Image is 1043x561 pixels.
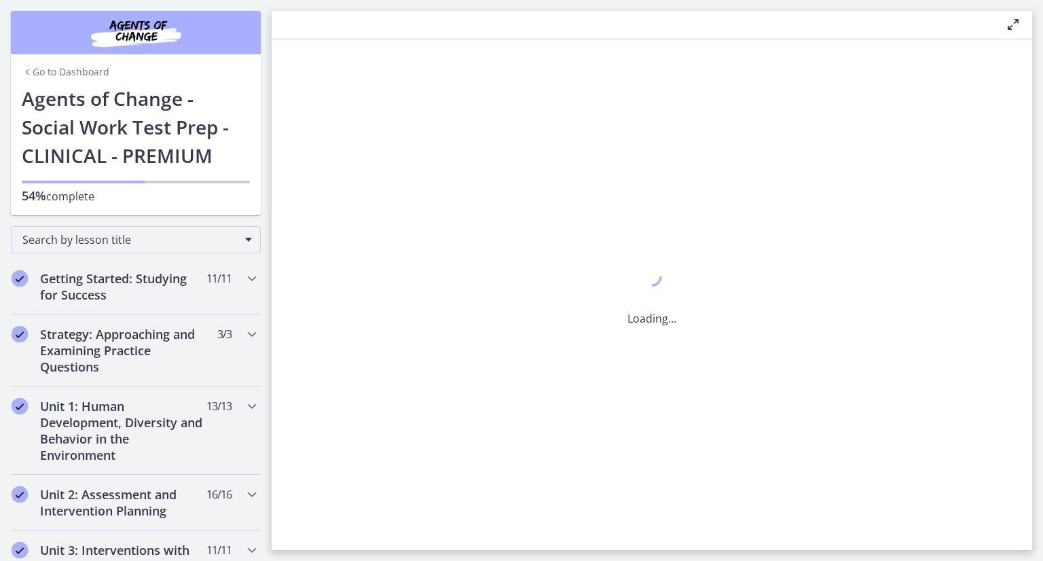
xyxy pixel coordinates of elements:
[627,263,676,294] div: 1
[12,486,28,503] i: Completed
[22,187,46,204] span: 54%
[22,232,238,247] span: Search by lesson title
[206,270,232,287] span: 11 / 11
[12,270,28,287] i: Completed
[217,326,232,342] span: 3 / 3
[11,226,261,253] div: Search by lesson title
[40,270,206,303] h2: Getting Started: Studying for Success
[40,326,206,375] h2: Strategy: Approaching and Examining Practice Questions
[40,398,206,463] h2: Unit 1: Human Development, Diversity and Behavior in the Environment
[206,542,232,558] span: 11 / 11
[206,398,232,414] span: 13 / 13
[12,326,28,342] i: Completed
[206,486,232,503] span: 16 / 16
[22,65,109,79] a: Go to Dashboard
[12,398,28,414] i: Completed
[54,16,217,49] img: Agents of Change
[40,486,206,519] h2: Unit 2: Assessment and Intervention Planning
[22,187,250,204] p: complete
[627,310,676,327] p: Loading...
[12,542,28,558] i: Completed
[22,84,250,170] h1: Agents of Change - Social Work Test Prep - CLINICAL - PREMIUM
